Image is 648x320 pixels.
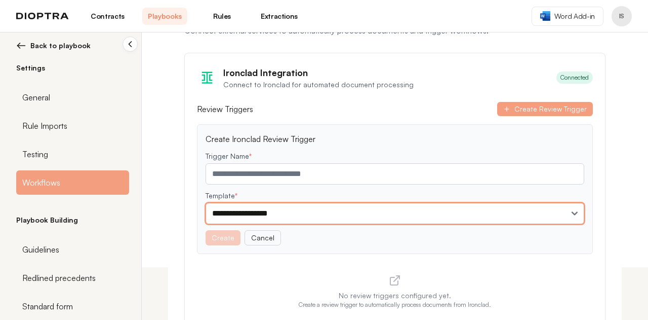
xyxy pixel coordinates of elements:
[22,272,96,284] span: Redlined precedents
[612,6,632,26] button: Profile menu
[22,300,73,312] span: Standard form
[22,120,67,132] span: Rule Imports
[206,230,240,245] button: Create
[22,176,60,189] span: Workflows
[200,70,214,85] img: Ironclad Logo
[197,291,593,301] p: No review triggers configured yet.
[123,37,138,52] button: Collapse sidebar
[16,41,129,51] button: Back to playbook
[223,65,414,80] h3: Ironclad Integration
[556,72,593,84] span: Connected
[16,63,129,73] h2: Settings
[22,243,59,256] span: Guidelines
[197,301,593,309] p: Create a review trigger to automatically process documents from Ironclad.
[206,133,584,145] h5: Create Ironclad Review Trigger
[142,8,187,25] a: Playbooks
[554,11,595,21] span: Word Add-in
[497,102,593,116] button: Create Review Trigger
[206,151,584,161] label: Trigger Name
[22,91,50,103] span: General
[16,13,69,20] img: logo
[30,41,91,51] span: Back to playbook
[199,8,245,25] a: Rules
[22,148,48,160] span: Testing
[223,80,414,90] p: Connect to Ironclad for automated document processing
[206,191,584,201] label: Template
[257,8,302,25] a: Extractions
[16,41,26,51] img: left arrow
[85,8,130,25] a: Contracts
[245,230,281,245] button: Cancel
[16,215,129,225] h2: Playbook Building
[197,103,253,115] h4: Review Triggers
[532,7,603,26] a: Word Add-in
[540,11,550,21] img: word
